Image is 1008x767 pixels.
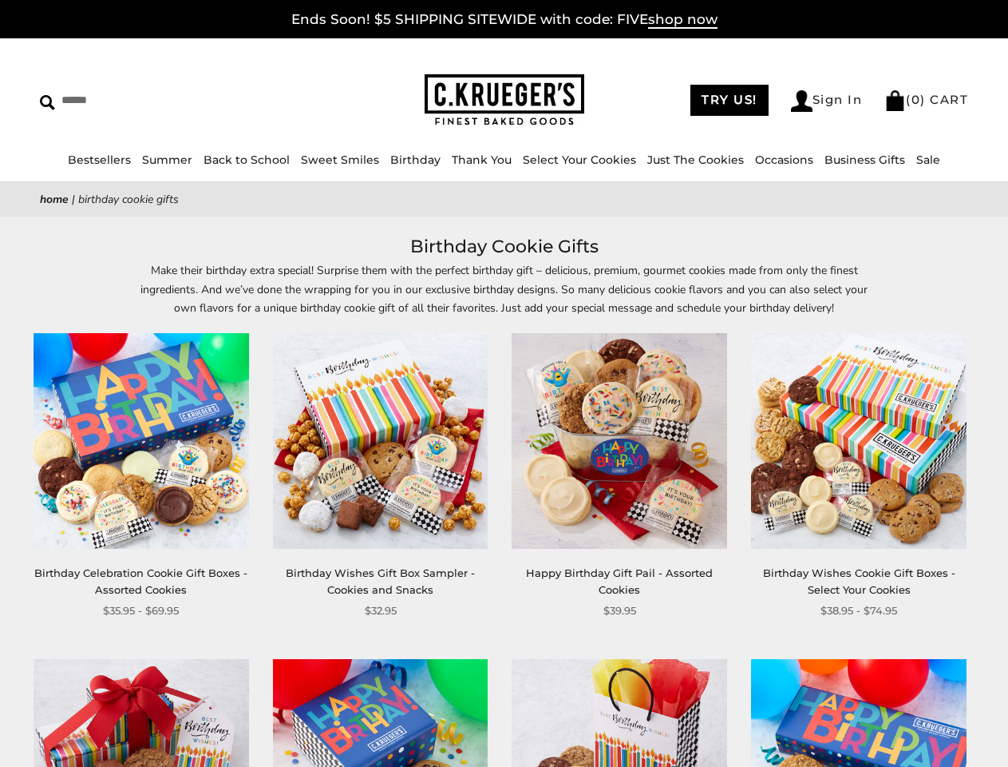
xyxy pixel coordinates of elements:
span: $32.95 [365,602,397,619]
img: Birthday Wishes Cookie Gift Boxes - Select Your Cookies [751,333,966,549]
a: Just The Cookies [647,153,744,167]
nav: breadcrumbs [40,190,968,209]
a: Birthday Celebration Cookie Gift Boxes - Assorted Cookies [34,566,247,596]
a: Thank You [452,153,512,167]
a: Sign In [791,90,863,112]
span: shop now [648,11,717,29]
span: Birthday Cookie Gifts [78,192,179,207]
p: Make their birthday extra special! Surprise them with the perfect birthday gift – delicious, prem... [137,261,872,316]
img: Birthday Wishes Gift Box Sampler - Cookies and Snacks [273,333,488,549]
span: $38.95 - $74.95 [820,602,897,619]
img: C.KRUEGER'S [425,74,584,126]
span: | [72,192,75,207]
img: Search [40,95,55,110]
a: (0) CART [884,92,968,107]
a: Sale [916,153,940,167]
a: Birthday Wishes Cookie Gift Boxes - Select Your Cookies [763,566,955,596]
img: Bag [884,90,906,111]
input: Search [40,88,252,113]
span: 0 [911,92,921,107]
img: Account [791,90,812,112]
a: Happy Birthday Gift Pail - Assorted Cookies [526,566,713,596]
a: Bestsellers [68,153,131,167]
a: Summer [142,153,192,167]
span: $35.95 - $69.95 [103,602,179,619]
a: Select Your Cookies [523,153,636,167]
span: $39.95 [603,602,636,619]
a: Ends Soon! $5 SHIPPING SITEWIDE with code: FIVEshop now [291,11,717,29]
a: Business Gifts [824,153,905,167]
a: Home [40,192,69,207]
a: Sweet Smiles [301,153,379,167]
a: Birthday Wishes Gift Box Sampler - Cookies and Snacks [286,566,475,596]
a: TRY US! [690,85,769,116]
h1: Birthday Cookie Gifts [64,232,944,261]
a: Birthday [390,153,441,167]
a: Occasions [755,153,813,167]
a: Back to School [204,153,290,167]
img: Birthday Celebration Cookie Gift Boxes - Assorted Cookies [34,333,249,549]
img: Happy Birthday Gift Pail - Assorted Cookies [512,333,727,549]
